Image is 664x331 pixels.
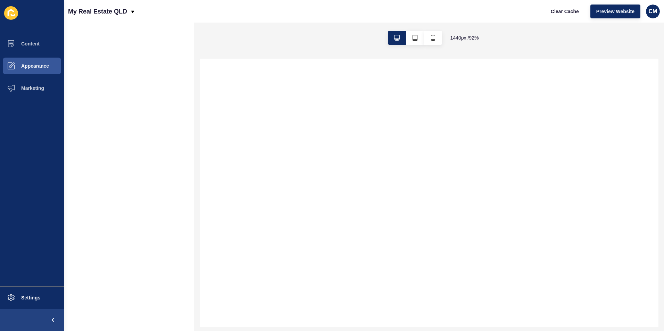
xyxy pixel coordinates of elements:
button: Preview Website [590,5,640,18]
p: My Real Estate QLD [68,3,127,20]
button: Clear Cache [545,5,585,18]
span: Preview Website [596,8,634,15]
span: CM [649,8,657,15]
span: 1440 px / 92 % [450,34,479,41]
span: Clear Cache [551,8,579,15]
